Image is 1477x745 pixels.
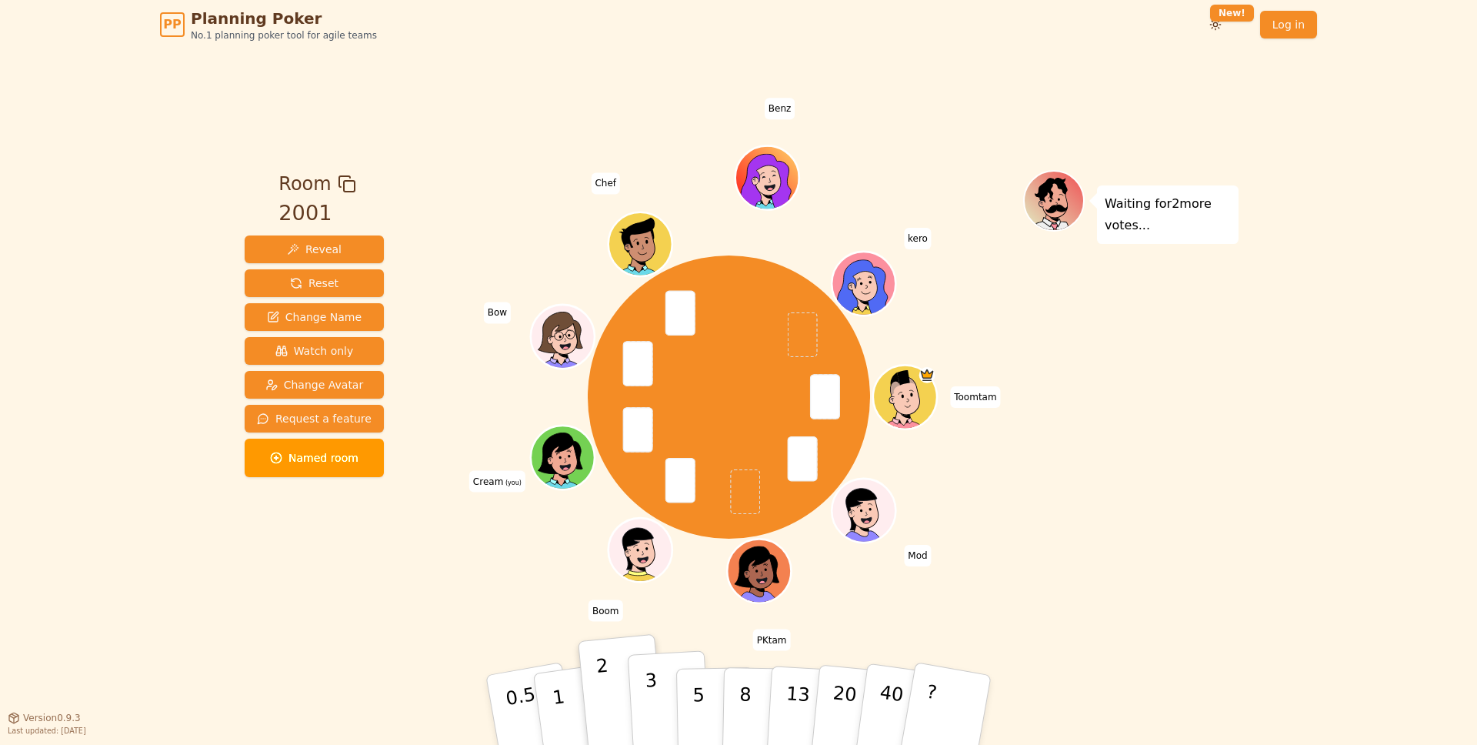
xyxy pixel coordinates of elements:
[503,479,522,486] span: (you)
[163,15,181,34] span: PP
[191,29,377,42] span: No.1 planning poker tool for agile teams
[245,303,384,331] button: Change Name
[1202,11,1229,38] button: New!
[245,236,384,263] button: Reveal
[8,712,81,724] button: Version0.9.3
[245,371,384,399] button: Change Avatar
[765,98,795,119] span: Click to change your name
[1105,193,1231,236] p: Waiting for 2 more votes...
[8,727,86,735] span: Last updated: [DATE]
[904,545,931,566] span: Click to change your name
[1260,11,1317,38] a: Log in
[245,405,384,433] button: Request a feature
[191,8,377,29] span: Planning Poker
[595,655,615,739] p: 2
[245,337,384,365] button: Watch only
[245,269,384,297] button: Reset
[290,276,338,291] span: Reset
[287,242,342,257] span: Reveal
[588,600,623,621] span: Click to change your name
[267,309,362,325] span: Change Name
[591,172,620,194] span: Click to change your name
[484,302,511,323] span: Click to change your name
[753,630,791,651] span: Click to change your name
[278,170,331,198] span: Room
[1210,5,1254,22] div: New!
[23,712,81,724] span: Version 0.9.3
[257,411,372,426] span: Request a feature
[270,450,358,466] span: Named room
[904,228,932,249] span: Click to change your name
[469,471,525,493] span: Click to change your name
[265,377,364,393] span: Change Avatar
[533,427,593,487] button: Click to change your avatar
[160,8,377,42] a: PPPlanning PokerNo.1 planning poker tool for agile teams
[950,386,1000,408] span: Click to change your name
[919,367,935,383] span: Toomtam is the host
[278,198,355,229] div: 2001
[275,343,354,359] span: Watch only
[245,439,384,477] button: Named room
